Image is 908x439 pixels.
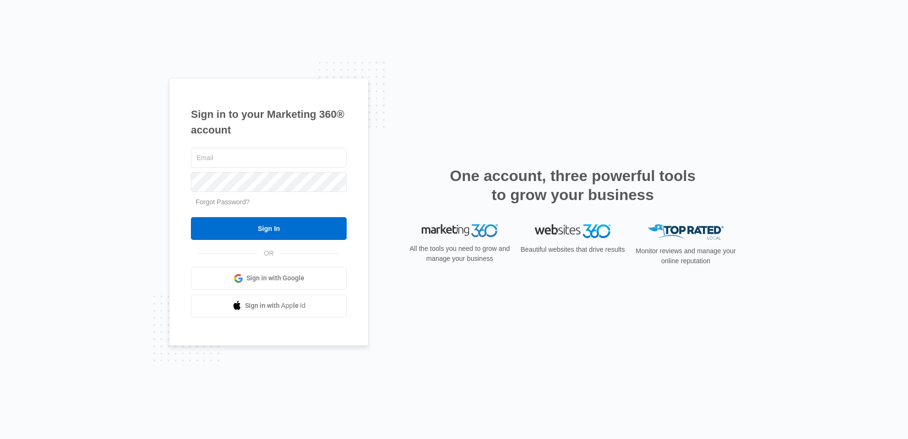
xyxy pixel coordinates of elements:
[191,148,347,168] input: Email
[191,217,347,240] input: Sign In
[422,224,498,238] img: Marketing 360
[191,295,347,317] a: Sign in with Apple Id
[191,106,347,138] h1: Sign in to your Marketing 360® account
[633,246,739,266] p: Monitor reviews and manage your online reputation
[535,224,611,238] img: Websites 360
[520,245,626,255] p: Beautiful websites that drive results
[648,224,724,240] img: Top Rated Local
[407,244,513,264] p: All the tools you need to grow and manage your business
[196,198,250,206] a: Forgot Password?
[447,166,699,204] h2: One account, three powerful tools to grow your business
[245,301,306,311] span: Sign in with Apple Id
[257,248,281,258] span: OR
[191,267,347,290] a: Sign in with Google
[246,273,304,283] span: Sign in with Google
